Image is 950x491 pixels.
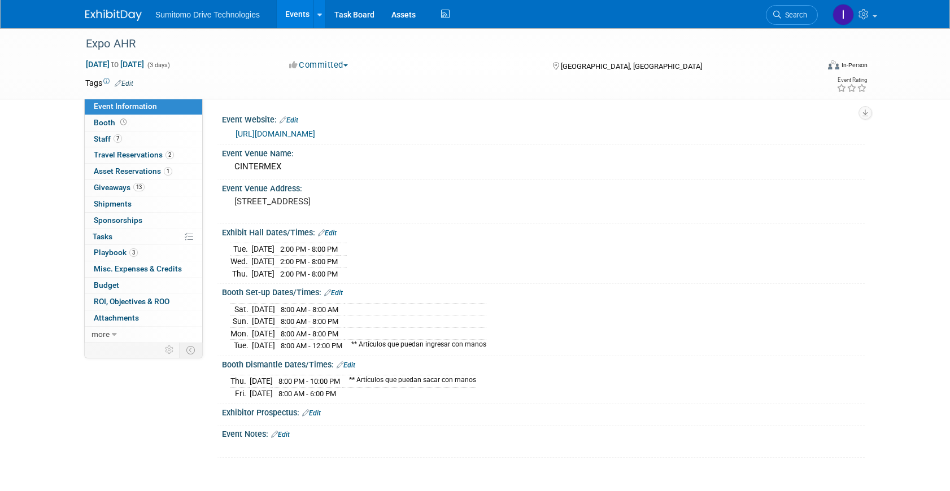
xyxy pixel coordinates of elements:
[281,330,338,338] span: 8:00 AM - 8:00 PM
[85,147,202,163] a: Travel Reservations2
[251,268,274,279] td: [DATE]
[841,61,868,69] div: In-Person
[85,245,202,261] a: Playbook3
[118,118,129,126] span: Booth not reserved yet
[110,60,120,69] span: to
[278,389,336,398] span: 8:00 AM - 6:00 PM
[222,404,865,419] div: Exhibitor Prospectus:
[281,317,338,326] span: 8:00 AM - 8:00 PM
[85,131,202,147] a: Staff7
[280,270,338,278] span: 2:00 PM - 8:00 PM
[129,248,138,257] span: 3
[222,426,865,440] div: Event Notes:
[561,62,702,71] span: [GEOGRAPHIC_DATA], [GEOGRAPHIC_DATA]
[222,284,865,299] div: Booth Set-up Dates/Times:
[94,297,169,306] span: ROI, Objectives & ROO
[94,118,129,127] span: Booth
[281,305,338,314] span: 8:00 AM - 8:00 AM
[85,115,202,131] a: Booth
[222,224,865,239] div: Exhibit Hall Dates/Times:
[230,158,856,176] div: CINTERMEX
[160,343,180,357] td: Personalize Event Tab Strip
[230,375,250,388] td: Thu.
[85,327,202,343] a: more
[252,303,275,315] td: [DATE]
[230,256,251,268] td: Wed.
[251,243,274,256] td: [DATE]
[252,327,275,340] td: [DATE]
[252,340,275,352] td: [DATE]
[94,216,142,225] span: Sponsorships
[180,343,203,357] td: Toggle Event Tabs
[337,361,355,369] a: Edit
[85,213,202,229] a: Sponsorships
[222,180,865,194] div: Event Venue Address:
[222,111,865,126] div: Event Website:
[115,80,133,87] a: Edit
[281,341,342,350] span: 8:00 AM - 12:00 PM
[94,166,172,176] span: Asset Reservations
[85,164,202,179] a: Asset Reservations1
[85,77,133,89] td: Tags
[230,243,251,256] td: Tue.
[222,356,865,371] div: Booth Dismantle Dates/Times:
[342,375,476,388] td: ** Artículos que puedan sacar con manos
[252,315,275,328] td: [DATE]
[94,280,119,290] span: Budget
[836,77,867,83] div: Event Rating
[94,102,157,111] span: Event Information
[230,327,252,340] td: Mon.
[114,134,122,143] span: 7
[222,145,865,159] div: Event Venue Name:
[236,129,315,138] a: [URL][DOMAIN_NAME]
[751,59,868,76] div: Event Format
[165,151,174,159] span: 2
[833,4,854,25] img: Iram Rincón
[94,313,139,322] span: Attachments
[85,278,202,293] a: Budget
[318,229,337,237] a: Edit
[324,289,343,297] a: Edit
[230,340,252,352] td: Tue.
[164,167,172,176] span: 1
[345,340,486,352] td: ** Artículos que puedan ingresar con manos
[302,409,321,417] a: Edit
[271,431,290,439] a: Edit
[781,11,807,19] span: Search
[280,116,298,124] a: Edit
[94,199,132,208] span: Shipments
[230,388,250,400] td: Fri.
[85,261,202,277] a: Misc. Expenses & Credits
[234,196,477,207] pre: [STREET_ADDRESS]
[85,229,202,245] a: Tasks
[155,10,260,19] span: Sumitomo Drive Technologies
[93,232,112,241] span: Tasks
[85,59,145,69] span: [DATE] [DATE]
[94,264,182,273] span: Misc. Expenses & Credits
[133,183,145,191] span: 13
[230,268,251,279] td: Thu.
[278,377,340,385] span: 8:00 PM - 10:00 PM
[828,60,839,69] img: Format-Inperson.png
[82,34,801,54] div: Expo AHR
[251,256,274,268] td: [DATE]
[85,196,202,212] a: Shipments
[85,310,202,326] a: Attachments
[85,99,202,115] a: Event Information
[85,180,202,196] a: Giveaways13
[230,303,252,315] td: Sat.
[94,150,174,159] span: Travel Reservations
[85,10,142,21] img: ExhibitDay
[94,183,145,192] span: Giveaways
[280,257,338,266] span: 2:00 PM - 8:00 PM
[91,330,110,339] span: more
[766,5,818,25] a: Search
[280,245,338,253] span: 2:00 PM - 8:00 PM
[146,62,170,69] span: (3 days)
[250,375,273,388] td: [DATE]
[94,248,138,257] span: Playbook
[285,59,352,71] button: Committed
[250,388,273,400] td: [DATE]
[94,134,122,143] span: Staff
[85,294,202,310] a: ROI, Objectives & ROO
